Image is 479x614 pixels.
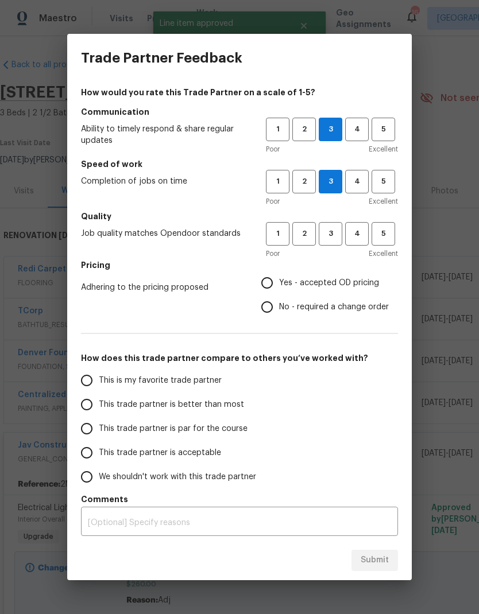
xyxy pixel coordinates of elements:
[267,175,288,188] span: 1
[261,271,398,319] div: Pricing
[292,118,316,141] button: 2
[369,196,398,207] span: Excellent
[369,143,398,155] span: Excellent
[99,375,222,387] span: This is my favorite trade partner
[373,123,394,136] span: 5
[81,211,398,222] h5: Quality
[319,222,342,246] button: 3
[266,222,289,246] button: 1
[373,227,394,240] span: 5
[81,106,398,118] h5: Communication
[266,143,280,155] span: Poor
[293,123,315,136] span: 2
[319,123,342,136] span: 3
[266,196,280,207] span: Poor
[81,368,398,489] div: How does this trade partner compare to others you’ve worked with?
[346,227,368,240] span: 4
[81,176,248,187] span: Completion of jobs on time
[369,248,398,259] span: Excellent
[372,170,395,193] button: 5
[319,175,342,188] span: 3
[99,423,248,435] span: This trade partner is par for the course
[292,222,316,246] button: 2
[266,118,289,141] button: 1
[293,227,315,240] span: 2
[373,175,394,188] span: 5
[292,170,316,193] button: 2
[279,277,379,289] span: Yes - accepted OD pricing
[267,123,288,136] span: 1
[372,118,395,141] button: 5
[345,222,369,246] button: 4
[293,175,315,188] span: 2
[81,282,243,293] span: Adhering to the pricing proposed
[319,118,342,141] button: 3
[81,87,398,98] h4: How would you rate this Trade Partner on a scale of 1-5?
[319,170,342,193] button: 3
[99,399,244,411] span: This trade partner is better than most
[346,175,368,188] span: 4
[81,352,398,364] h5: How does this trade partner compare to others you’ve worked with?
[266,170,289,193] button: 1
[267,227,288,240] span: 1
[345,170,369,193] button: 4
[81,158,398,170] h5: Speed of work
[372,222,395,246] button: 5
[81,228,248,239] span: Job quality matches Opendoor standards
[345,118,369,141] button: 4
[99,447,221,459] span: This trade partner is acceptable
[81,123,248,146] span: Ability to timely respond & share regular updates
[266,248,280,259] span: Poor
[99,471,256,483] span: We shouldn't work with this trade partner
[279,301,389,313] span: No - required a change order
[81,259,398,271] h5: Pricing
[346,123,368,136] span: 4
[81,493,398,505] h5: Comments
[81,50,242,66] h3: Trade Partner Feedback
[320,227,341,240] span: 3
